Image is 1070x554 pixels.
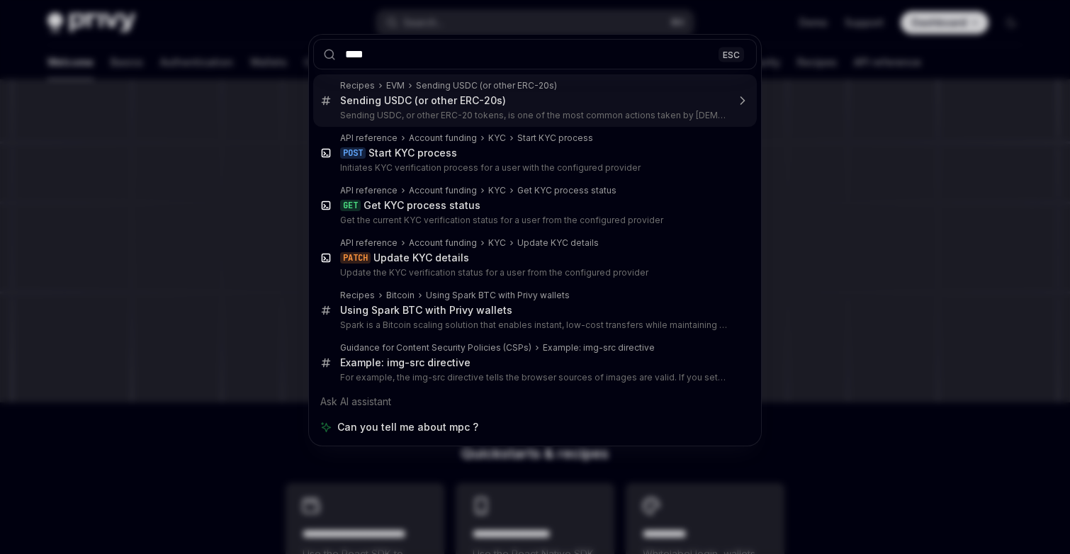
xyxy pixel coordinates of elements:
[416,80,557,91] div: Sending USDC (or other ERC-20s)
[368,147,457,159] div: Start KYC process
[340,290,375,301] div: Recipes
[340,80,375,91] div: Recipes
[488,132,506,144] div: KYC
[386,290,415,301] div: Bitcoin
[340,200,361,211] div: GET
[364,199,480,212] div: Get KYC process status
[517,132,593,144] div: Start KYC process
[340,237,398,249] div: API reference
[340,162,727,174] p: Initiates KYC verification process for a user with the configured provider
[543,342,655,354] div: Example: img-src directive
[409,185,477,196] div: Account funding
[719,47,744,62] div: ESC
[340,320,727,331] p: Spark is a Bitcoin scaling solution that enables instant, low-cost transfers while maintaining Bitco
[340,342,531,354] div: Guidance for Content Security Policies (CSPs)
[517,185,616,196] div: Get KYC process status
[340,215,727,226] p: Get the current KYC verification status for a user from the configured provider
[340,372,727,383] p: For example, the img-src directive tells the browser sources of images are valid. If you set this CS
[386,80,405,91] div: EVM
[340,132,398,144] div: API reference
[409,132,477,144] div: Account funding
[426,290,570,301] div: Using Spark BTC with Privy wallets
[340,252,371,264] div: PATCH
[517,237,599,249] div: Update KYC details
[340,304,512,317] div: Using Spark BTC with Privy wallets
[488,185,506,196] div: KYC
[488,237,506,249] div: KYC
[340,147,366,159] div: POST
[340,185,398,196] div: API reference
[340,267,727,278] p: Update the KYC verification status for a user from the configured provider
[340,110,727,121] p: Sending USDC, or other ERC-20 tokens, is one of the most common actions taken by [DEMOGRAPHIC_DAT...
[313,389,757,414] div: Ask AI assistant
[340,94,506,107] div: Sending USDC (or other ERC-20s)
[409,237,477,249] div: Account funding
[340,356,471,369] div: Example: img-src directive
[373,251,469,264] div: Update KYC details
[337,420,478,434] span: Can you tell me about mpc ?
